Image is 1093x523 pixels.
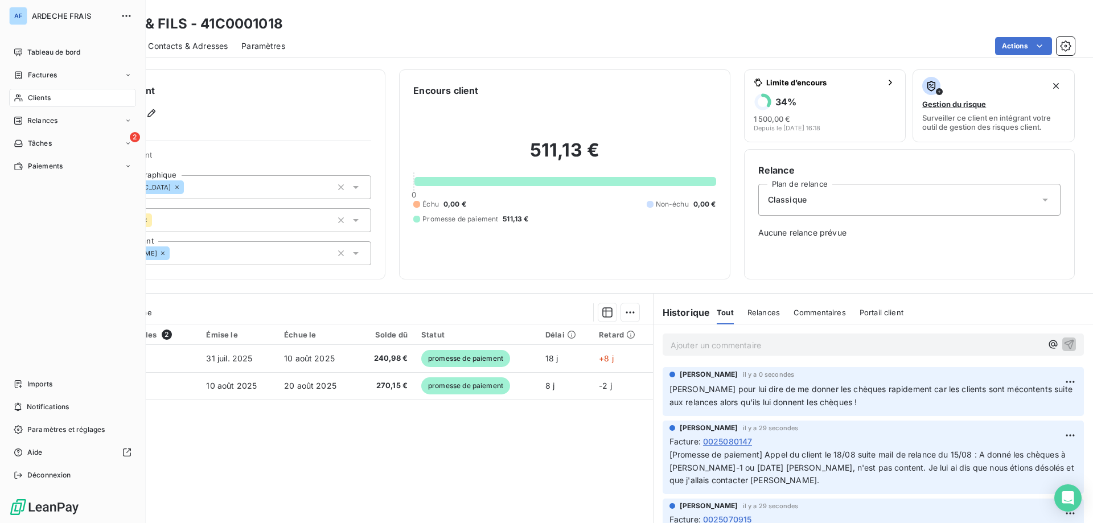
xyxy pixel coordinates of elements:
[100,14,283,34] h3: RIGAL & FILS - 41C0001018
[28,70,57,80] span: Factures
[922,113,1065,131] span: Surveiller ce client en intégrant votre outil de gestion des risques client.
[768,194,807,205] span: Classique
[421,377,510,394] span: promesse de paiement
[364,330,408,339] div: Solde dû
[775,96,796,108] h6: 34 %
[669,384,1075,407] span: [PERSON_NAME] pour lui dire de me donner les chèques rapidement car les clients sont mécontents s...
[744,69,906,142] button: Limite d’encours34%1 500,00 €Depuis le [DATE] 16:18
[69,84,371,97] h6: Informations client
[284,330,350,339] div: Échue le
[703,435,753,447] span: 0025080147
[680,423,738,433] span: [PERSON_NAME]
[1054,484,1082,512] div: Open Intercom Messenger
[794,308,846,317] span: Commentaires
[284,381,336,390] span: 20 août 2025
[162,330,172,340] span: 2
[364,353,408,364] span: 240,98 €
[9,443,136,462] a: Aide
[922,100,986,109] span: Gestion du risque
[27,116,57,126] span: Relances
[545,330,585,339] div: Délai
[766,78,882,87] span: Limite d’encours
[28,138,52,149] span: Tâches
[422,199,439,209] span: Échu
[27,402,69,412] span: Notifications
[9,134,136,153] a: 2Tâches
[206,330,270,339] div: Émise le
[9,375,136,393] a: Imports
[743,371,795,378] span: il y a 0 secondes
[443,199,466,209] span: 0,00 €
[503,214,528,224] span: 511,13 €
[9,421,136,439] a: Paramètres et réglages
[754,125,820,131] span: Depuis le [DATE] 16:18
[9,498,80,516] img: Logo LeanPay
[599,330,646,339] div: Retard
[747,308,780,317] span: Relances
[27,447,43,458] span: Aide
[654,306,710,319] h6: Historique
[9,112,136,130] a: Relances
[206,381,257,390] span: 10 août 2025
[9,157,136,175] a: Paiements
[9,43,136,61] a: Tableau de bord
[669,435,701,447] span: Facture :
[148,40,228,52] span: Contacts & Adresses
[184,182,193,192] input: Ajouter une valeur
[680,369,738,380] span: [PERSON_NAME]
[754,114,790,123] span: 1 500,00 €
[27,425,105,435] span: Paramètres et réglages
[27,379,52,389] span: Imports
[9,7,27,25] div: AF
[28,161,63,171] span: Paiements
[364,380,408,392] span: 270,15 €
[913,69,1075,142] button: Gestion du risqueSurveiller ce client en intégrant votre outil de gestion des risques client.
[693,199,716,209] span: 0,00 €
[656,199,689,209] span: Non-échu
[241,40,285,52] span: Paramètres
[92,150,371,166] span: Propriétés Client
[9,89,136,107] a: Clients
[743,425,799,431] span: il y a 29 secondes
[421,350,510,367] span: promesse de paiement
[32,11,114,20] span: ARDECHE FRAIS
[421,330,532,339] div: Statut
[284,353,335,363] span: 10 août 2025
[130,132,140,142] span: 2
[545,381,554,390] span: 8 j
[758,163,1061,177] h6: Relance
[413,84,478,97] h6: Encours client
[413,139,716,173] h2: 511,13 €
[743,503,799,509] span: il y a 29 secondes
[860,308,903,317] span: Portail client
[680,501,738,511] span: [PERSON_NAME]
[9,66,136,84] a: Factures
[27,470,71,480] span: Déconnexion
[206,353,252,363] span: 31 juil. 2025
[422,214,498,224] span: Promesse de paiement
[599,353,614,363] span: +8 j
[27,47,80,57] span: Tableau de bord
[717,308,734,317] span: Tout
[669,450,1076,485] span: [Promesse de paiement] Appel du client le 18/08 suite mail de relance du 15/08 : A donné les chèq...
[599,381,612,390] span: -2 j
[152,215,161,225] input: Ajouter une valeur
[412,190,416,199] span: 0
[758,227,1061,238] span: Aucune relance prévue
[545,353,558,363] span: 18 j
[995,37,1052,55] button: Actions
[170,248,179,258] input: Ajouter une valeur
[28,93,51,103] span: Clients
